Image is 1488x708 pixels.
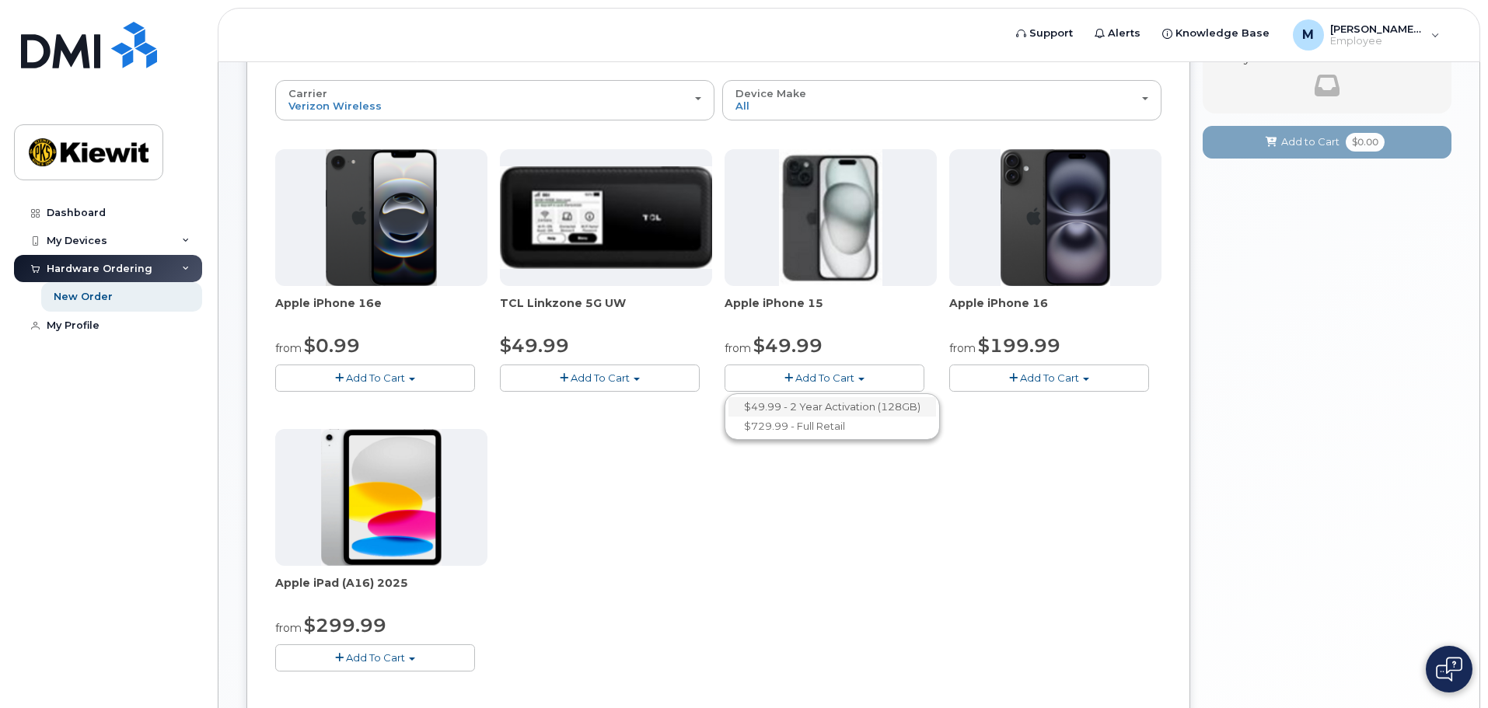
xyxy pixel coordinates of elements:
[1108,26,1140,41] span: Alerts
[275,621,302,635] small: from
[500,295,712,326] div: TCL Linkzone 5G UW
[1029,26,1073,41] span: Support
[304,614,386,637] span: $299.99
[735,99,749,112] span: All
[304,334,360,357] span: $0.99
[1302,26,1314,44] span: M
[275,575,487,606] div: Apple iPad (A16) 2025
[321,429,442,566] img: ipad_11.png
[978,334,1060,357] span: $199.99
[1151,18,1280,49] a: Knowledge Base
[1001,149,1110,286] img: iphone_16_plus.png
[725,364,924,392] button: Add To Cart
[275,80,714,120] button: Carrier Verizon Wireless
[275,644,475,671] button: Add To Cart
[725,341,751,355] small: from
[779,149,882,286] img: iphone15.jpg
[1175,26,1270,41] span: Knowledge Base
[571,371,630,384] span: Add To Cart
[288,99,382,112] span: Verizon Wireless
[1436,657,1462,682] img: Open chat
[500,334,569,357] span: $49.99
[949,295,1161,326] div: Apple iPhone 16
[1282,19,1451,51] div: Mauricio.Davila
[1330,35,1423,47] span: Employee
[346,651,405,664] span: Add To Cart
[735,87,806,99] span: Device Make
[795,371,854,384] span: Add To Cart
[500,364,700,392] button: Add To Cart
[275,295,487,326] div: Apple iPhone 16e
[1203,126,1451,158] button: Add to Cart $0.00
[728,417,936,436] a: $729.99 - Full Retail
[288,87,327,99] span: Carrier
[1020,371,1079,384] span: Add To Cart
[326,149,438,286] img: iphone16e.png
[949,341,976,355] small: from
[1346,133,1385,152] span: $0.00
[753,334,823,357] span: $49.99
[1005,18,1084,49] a: Support
[500,166,712,269] img: linkzone5g.png
[728,397,936,417] a: $49.99 - 2 Year Activation (128GB)
[275,341,302,355] small: from
[725,295,937,326] div: Apple iPhone 15
[1281,134,1340,149] span: Add to Cart
[1084,18,1151,49] a: Alerts
[949,364,1149,392] button: Add To Cart
[722,80,1161,120] button: Device Make All
[346,371,405,384] span: Add To Cart
[275,364,475,392] button: Add To Cart
[1330,23,1423,35] span: [PERSON_NAME].[PERSON_NAME]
